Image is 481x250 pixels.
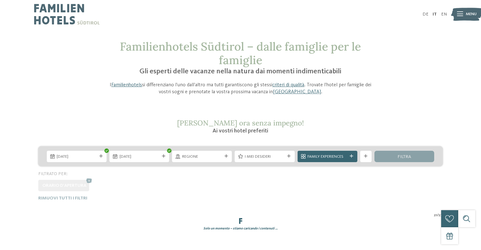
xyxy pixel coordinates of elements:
[177,118,304,127] span: [PERSON_NAME] ora senza impegno!
[273,89,321,95] a: [GEOGRAPHIC_DATA]
[245,154,285,160] span: I miei desideri
[213,128,268,134] span: Ai vostri hotel preferiti
[105,82,376,96] p: I si differenziano l’uno dall’altro ma tutti garantiscono gli stessi . Trovate l’hotel per famigl...
[439,212,443,218] span: 27
[111,82,142,88] a: Familienhotels
[422,12,429,16] a: DE
[272,82,304,88] a: criteri di qualità
[437,212,439,218] span: /
[120,39,361,67] span: Familienhotels Südtirol – dalle famiglie per le famiglie
[307,154,347,160] span: Family Experiences
[433,12,437,16] a: IT
[466,11,477,17] span: Menu
[57,154,96,160] span: [DATE]
[182,154,222,160] span: Regione
[34,226,447,231] div: Solo un momento – stiamo caricando i contenuti …
[139,68,341,75] span: Gli esperti delle vacanze nella natura dai momenti indimenticabili
[434,212,437,218] span: 21
[120,154,159,160] span: [DATE]
[441,12,447,16] a: EN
